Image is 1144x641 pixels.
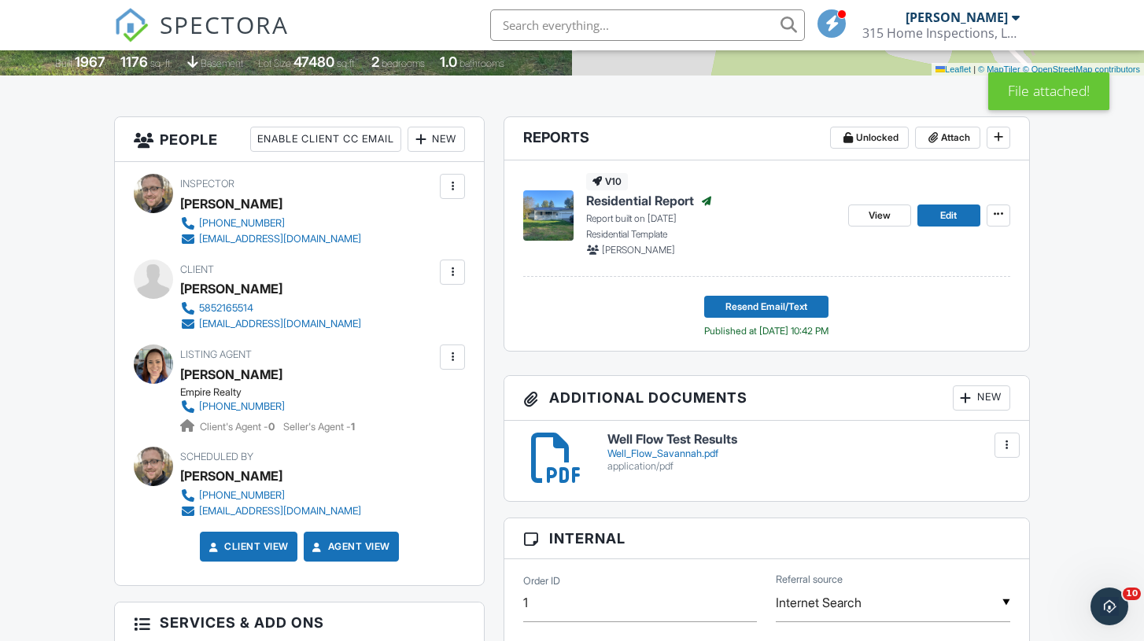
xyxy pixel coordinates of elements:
[283,421,355,433] span: Seller's Agent -
[309,539,390,554] a: Agent View
[382,57,425,69] span: bedrooms
[75,53,105,70] div: 1967
[906,9,1008,25] div: [PERSON_NAME]
[199,318,361,330] div: [EMAIL_ADDRESS][DOMAIN_NAME]
[160,8,289,41] span: SPECTORA
[205,539,289,554] a: Client View
[953,385,1010,411] div: New
[180,399,342,414] a: [PHONE_NUMBER]
[114,21,289,54] a: SPECTORA
[607,460,1009,473] div: application/pdf
[180,348,252,360] span: Listing Agent
[180,451,253,462] span: Scheduled By
[180,386,355,399] div: Empire Realty
[523,574,560,588] label: Order ID
[199,400,285,413] div: [PHONE_NUMBER]
[180,464,282,488] div: [PERSON_NAME]
[973,64,976,74] span: |
[862,25,1020,41] div: 315 Home Inspections, LLC
[114,8,149,42] img: The Best Home Inspection Software - Spectora
[199,217,285,230] div: [PHONE_NUMBER]
[180,231,361,247] a: [EMAIL_ADDRESS][DOMAIN_NAME]
[201,57,243,69] span: basement
[180,263,214,275] span: Client
[180,216,361,231] a: [PHONE_NUMBER]
[988,72,1109,110] div: File attached!
[250,127,401,152] div: Enable Client CC Email
[440,53,457,70] div: 1.0
[199,233,361,245] div: [EMAIL_ADDRESS][DOMAIN_NAME]
[150,57,172,69] span: sq. ft.
[115,117,484,162] h3: People
[258,57,291,69] span: Lot Size
[199,505,361,518] div: [EMAIL_ADDRESS][DOMAIN_NAME]
[200,421,277,433] span: Client's Agent -
[180,300,361,316] a: 5852165514
[337,57,356,69] span: sq.ft.
[55,57,72,69] span: Built
[935,64,971,74] a: Leaflet
[1123,588,1141,600] span: 10
[1090,588,1128,625] iframe: Intercom live chat
[180,488,361,503] a: [PHONE_NUMBER]
[459,57,504,69] span: bathrooms
[180,503,361,519] a: [EMAIL_ADDRESS][DOMAIN_NAME]
[120,53,148,70] div: 1176
[180,363,282,386] a: [PERSON_NAME]
[180,192,282,216] div: [PERSON_NAME]
[504,376,1029,421] h3: Additional Documents
[293,53,334,70] div: 47480
[180,316,361,332] a: [EMAIL_ADDRESS][DOMAIN_NAME]
[607,448,1009,460] div: Well_Flow_Savannah.pdf
[180,277,282,300] div: [PERSON_NAME]
[199,489,285,502] div: [PHONE_NUMBER]
[199,302,253,315] div: 5852165514
[408,127,465,152] div: New
[490,9,805,41] input: Search everything...
[180,178,234,190] span: Inspector
[607,433,1009,447] h6: Well Flow Test Results
[351,421,355,433] strong: 1
[371,53,379,70] div: 2
[504,518,1029,559] h3: Internal
[607,433,1009,473] a: Well Flow Test Results Well_Flow_Savannah.pdf application/pdf
[978,64,1020,74] a: © MapTiler
[268,421,275,433] strong: 0
[776,573,843,587] label: Referral source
